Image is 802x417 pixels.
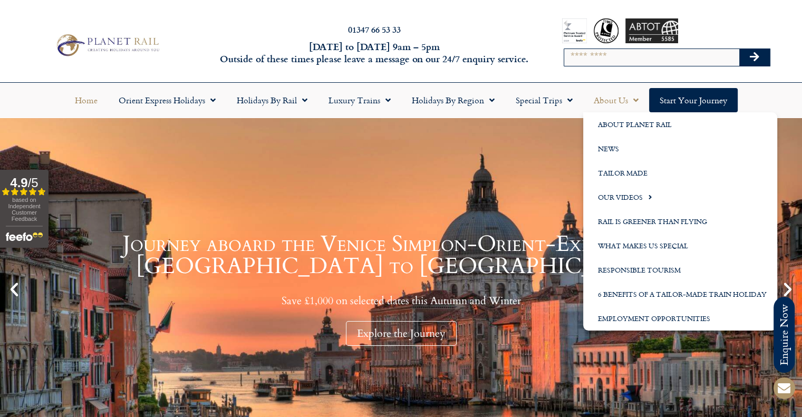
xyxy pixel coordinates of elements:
a: Our Videos [583,185,777,209]
div: Explore the Journey [346,321,457,346]
a: What Makes us Special [583,234,777,258]
a: Holidays by Rail [226,88,318,112]
a: Holidays by Region [401,88,505,112]
a: Rail is Greener than Flying [583,209,777,234]
img: Planet Rail Train Holidays Logo [52,32,162,59]
nav: Menu [5,88,797,112]
h6: [DATE] to [DATE] 9am – 5pm Outside of these times please leave a message on our 24/7 enquiry serv... [217,41,532,65]
a: News [583,137,777,161]
a: About Planet Rail [583,112,777,137]
a: Orient Express Holidays [108,88,226,112]
a: Tailor Made [583,161,777,185]
a: 01347 66 53 33 [348,23,401,35]
ul: About Us [583,112,777,331]
a: 6 Benefits of a Tailor-Made Train Holiday [583,282,777,306]
div: Next slide [779,280,797,298]
a: Employment Opportunities [583,306,777,331]
a: Responsible Tourism [583,258,777,282]
a: About Us [583,88,649,112]
div: Previous slide [5,280,23,298]
a: Luxury Trains [318,88,401,112]
button: Search [739,49,770,66]
a: Start your Journey [649,88,738,112]
a: Special Trips [505,88,583,112]
h1: Journey aboard the Venice Simplon-Orient-Express from [GEOGRAPHIC_DATA] to [GEOGRAPHIC_DATA] [26,233,776,277]
p: Save £1,000 on selected dates this Autumn and Winter [26,294,776,307]
a: Home [64,88,108,112]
